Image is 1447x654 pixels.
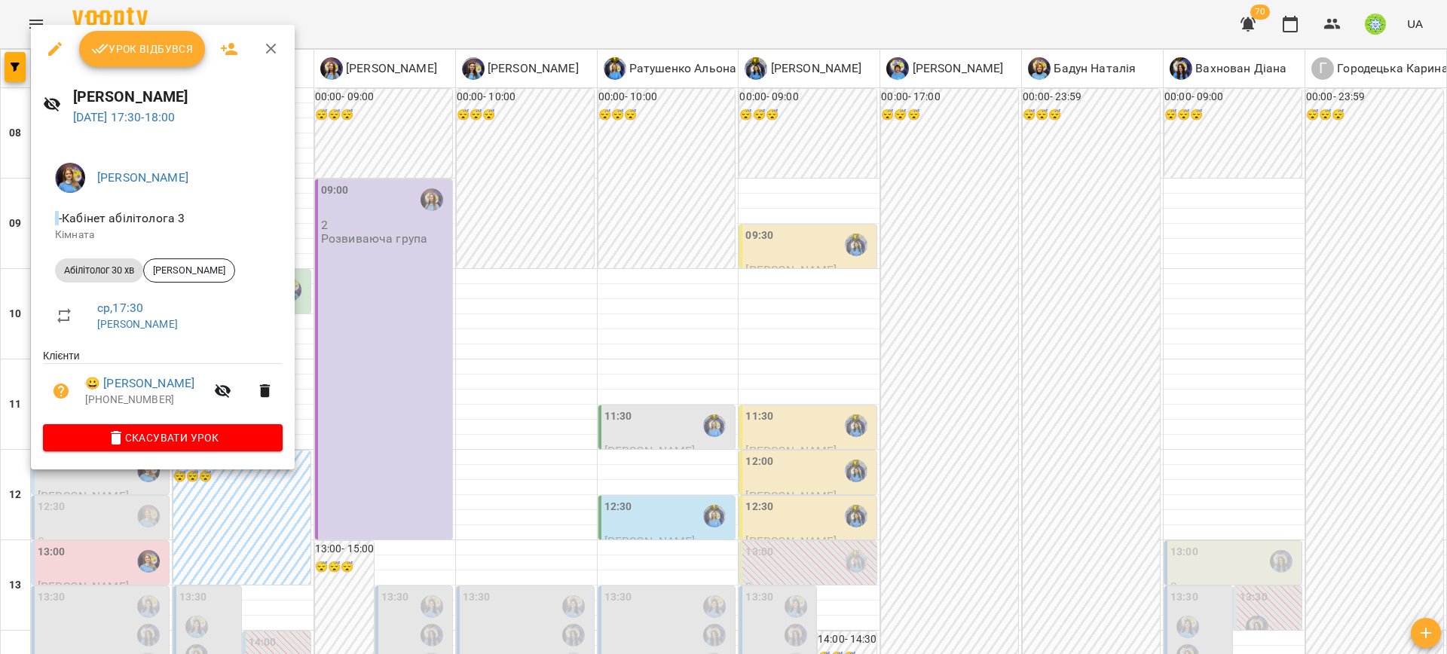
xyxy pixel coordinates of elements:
[143,258,235,283] div: [PERSON_NAME]
[43,424,283,451] button: Скасувати Урок
[79,31,206,67] button: Урок відбувся
[91,40,194,58] span: Урок відбувся
[43,348,283,423] ul: Клієнти
[144,264,234,277] span: [PERSON_NAME]
[55,211,188,225] span: - Кабінет абілітолога 3
[97,318,178,330] a: [PERSON_NAME]
[55,264,143,277] span: Абілітолог 30 хв
[73,110,176,124] a: [DATE] 17:30-18:00
[55,429,271,447] span: Скасувати Урок
[55,163,85,193] img: 6b085e1eb0905a9723a04dd44c3bb19c.jpg
[85,393,205,408] p: [PHONE_NUMBER]
[85,374,194,393] a: 😀 [PERSON_NAME]
[97,301,143,315] a: ср , 17:30
[73,85,283,108] h6: [PERSON_NAME]
[43,373,79,409] button: Візит ще не сплачено. Додати оплату?
[97,170,188,185] a: [PERSON_NAME]
[55,228,271,243] p: Кімната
